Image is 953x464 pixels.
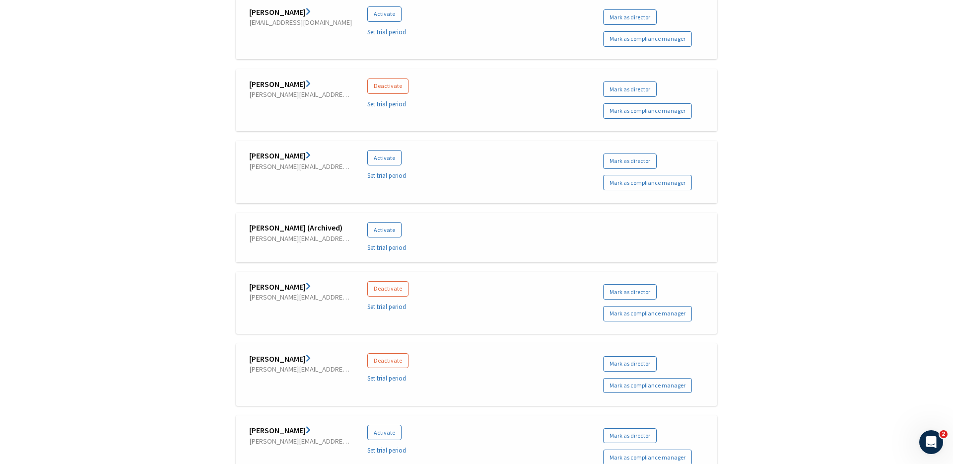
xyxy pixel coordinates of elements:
[367,150,402,165] button: Activate
[249,233,352,243] span: [PERSON_NAME][EMAIL_ADDRESS][DOMAIN_NAME]
[367,303,406,310] a: Set trial period
[603,356,657,372] a: Mark as director
[367,446,406,454] a: Set trial period
[249,292,352,302] span: [PERSON_NAME][EMAIL_ADDRESS][DOMAIN_NAME]
[367,100,406,108] a: Set trial period
[249,161,352,171] span: [PERSON_NAME][EMAIL_ADDRESS][DOMAIN_NAME]
[367,243,406,251] a: Set trial period
[367,281,408,297] button: Deactivate
[249,282,311,292] a: [PERSON_NAME]
[603,284,657,300] a: Mark as director
[919,430,943,454] iframe: Intercom live chat
[603,81,657,97] a: Mark as director
[249,7,311,17] a: [PERSON_NAME]
[249,425,311,435] a: [PERSON_NAME]
[603,103,692,119] a: Mark as compliance manager
[603,9,657,25] a: Mark as director
[603,175,692,190] a: Mark as compliance manager
[367,425,402,440] button: Activate
[603,306,692,321] a: Mark as compliance manager
[940,430,948,438] span: 2
[249,354,311,364] a: [PERSON_NAME]
[603,378,692,393] a: Mark as compliance manager
[367,6,402,22] button: Activate
[367,171,406,179] a: Set trial period
[249,436,352,446] span: [PERSON_NAME][EMAIL_ADDRESS][DOMAIN_NAME]
[249,17,352,27] span: [EMAIL_ADDRESS][DOMAIN_NAME]
[249,364,352,374] span: [PERSON_NAME][EMAIL_ADDRESS][DOMAIN_NAME]
[367,222,402,237] button: Activate
[249,79,311,89] a: [PERSON_NAME]
[249,151,311,160] a: [PERSON_NAME]
[367,353,408,369] button: Deactivate
[603,31,692,47] a: Mark as compliance manager
[249,89,352,99] span: [PERSON_NAME][EMAIL_ADDRESS][DOMAIN_NAME]
[367,28,406,36] a: Set trial period
[367,78,408,94] button: Deactivate
[603,154,657,169] a: Mark as director
[603,428,657,444] a: Mark as director
[249,222,352,233] span: [PERSON_NAME] (Archived)
[367,374,406,382] a: Set trial period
